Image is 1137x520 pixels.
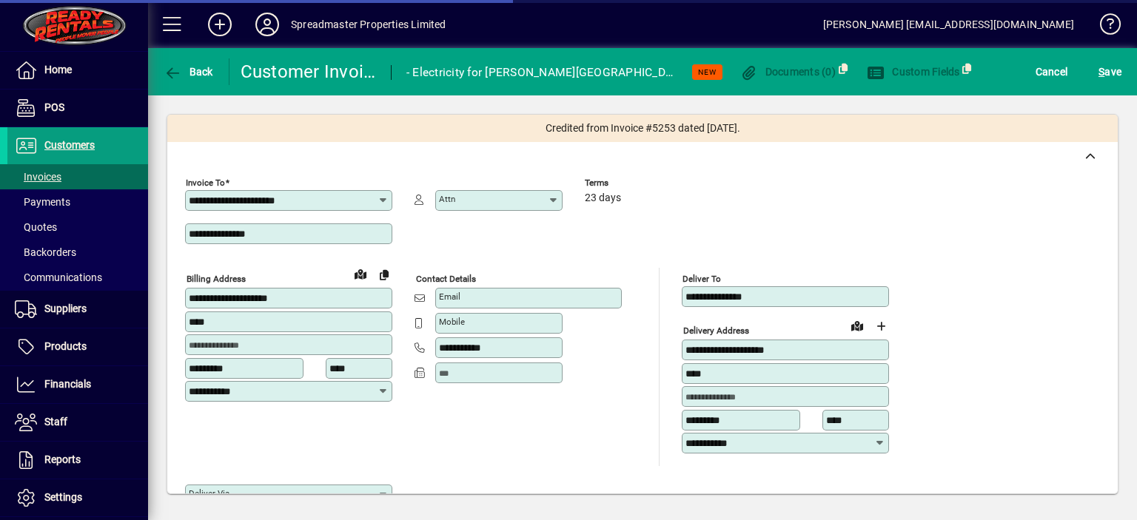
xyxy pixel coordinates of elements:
[7,442,148,479] a: Reports
[44,378,91,390] span: Financials
[682,274,721,284] mat-label: Deliver To
[867,66,960,78] span: Custom Fields
[148,58,229,85] app-page-header-button: Back
[7,479,148,516] a: Settings
[241,60,376,84] div: Customer Invoice
[15,246,76,258] span: Backorders
[698,67,717,77] span: NEW
[7,189,148,215] a: Payments
[44,340,87,352] span: Products
[44,453,81,465] span: Reports
[7,90,148,126] a: POS
[1099,66,1104,78] span: S
[585,192,621,204] span: 23 days
[1089,3,1118,51] a: Knowledge Base
[15,171,61,183] span: Invoices
[7,240,148,265] a: Backorders
[244,11,291,38] button: Profile
[739,66,836,78] span: Documents (0)
[585,178,674,188] span: Terms
[160,58,217,85] button: Back
[15,196,70,208] span: Payments
[1095,58,1125,85] button: Save
[869,314,893,338] button: Choose address
[44,416,67,428] span: Staff
[546,121,740,136] span: Credited from Invoice #5253 dated [DATE].
[7,215,148,240] a: Quotes
[349,262,372,286] a: View on map
[406,61,674,84] div: - Electricity for [PERSON_NAME][GEOGRAPHIC_DATA]
[15,221,57,233] span: Quotes
[1032,58,1072,85] button: Cancel
[7,164,148,189] a: Invoices
[845,314,869,337] a: View on map
[7,328,148,365] a: Products
[44,139,95,151] span: Customers
[7,291,148,328] a: Suppliers
[439,291,460,302] mat-label: Email
[189,488,229,499] mat-label: Deliver via
[15,271,102,283] span: Communications
[7,404,148,441] a: Staff
[196,11,244,38] button: Add
[736,58,839,85] button: Documents (0)
[439,194,455,204] mat-label: Attn
[372,263,396,286] button: Copy to Delivery address
[44,491,82,503] span: Settings
[44,303,87,314] span: Suppliers
[823,13,1074,36] div: [PERSON_NAME] [EMAIL_ADDRESS][DOMAIN_NAME]
[7,265,148,290] a: Communications
[44,64,72,75] span: Home
[863,58,964,85] button: Custom Fields
[186,178,225,188] mat-label: Invoice To
[291,13,446,36] div: Spreadmaster Properties Limited
[164,66,213,78] span: Back
[7,366,148,403] a: Financials
[439,317,465,327] mat-label: Mobile
[7,52,148,89] a: Home
[1099,60,1121,84] span: ave
[1036,60,1068,84] span: Cancel
[44,101,64,113] span: POS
